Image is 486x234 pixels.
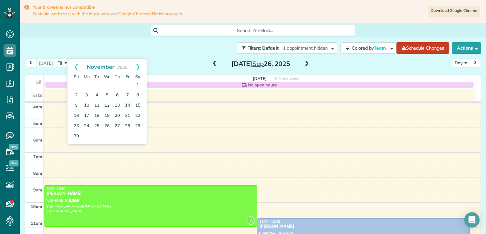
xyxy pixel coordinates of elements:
[119,11,148,16] a: Google Chrome
[122,90,133,101] a: 7
[253,76,267,81] span: [DATE]
[247,216,255,225] span: JW
[252,60,264,68] span: Sep
[71,90,82,101] a: 2
[259,219,280,224] span: 11:00 - 12:45
[221,60,301,67] h2: [DATE] 26, 2025
[74,74,79,79] span: Sunday
[71,121,82,131] a: 23
[248,82,277,88] span: No open hours
[36,59,56,67] button: [DATE]
[115,74,120,79] span: Thursday
[259,224,468,229] div: [PERSON_NAME]
[33,4,182,10] strong: Your browser is not compatible
[71,131,82,141] a: 30
[102,121,112,131] a: 26
[92,101,102,111] a: 11
[92,111,102,121] a: 18
[33,154,42,159] span: 7am
[122,111,133,121] a: 21
[464,212,480,228] div: Open Intercom Messenger
[262,45,279,51] span: Default
[102,90,112,101] a: 5
[126,74,129,79] span: Friday
[104,74,110,79] span: Wednesday
[82,90,92,101] a: 3
[374,45,387,51] span: Team
[352,45,388,51] span: Colored by
[122,121,133,131] a: 28
[33,11,182,17] span: ZenMaid works best with the latest version of or browsers
[9,160,19,166] span: New
[122,101,133,111] a: 14
[117,65,127,70] span: 2025
[33,104,42,109] span: 4am
[71,111,82,121] a: 16
[102,101,112,111] a: 12
[33,121,42,126] span: 5am
[133,121,143,131] a: 29
[46,191,255,196] div: [PERSON_NAME]
[280,45,328,51] span: | 1 appointment hidden
[237,42,337,54] button: Filters: Default | 1 appointment hidden
[469,59,481,67] button: next
[112,101,122,111] a: 13
[33,187,42,192] span: 9am
[428,6,480,17] a: Download Google Chrome
[102,111,112,121] a: 19
[31,204,42,209] span: 10am
[112,90,122,101] a: 6
[82,111,92,121] a: 17
[341,42,396,54] button: Colored byTeam
[92,121,102,131] a: 25
[9,144,19,150] span: New
[396,42,449,54] a: Schedule Changes
[133,101,143,111] a: 15
[67,59,85,75] a: Prev
[279,76,299,81] span: View week
[92,90,102,101] a: 4
[112,121,122,131] a: 27
[452,59,470,67] button: Day
[152,11,165,16] a: Firefox
[452,42,481,54] button: Actions
[33,171,42,176] span: 8am
[135,74,140,79] span: Saturday
[247,45,261,51] span: Filters:
[133,111,143,121] a: 22
[87,63,114,70] span: November
[33,137,42,142] span: 6am
[84,74,90,79] span: Monday
[112,111,122,121] a: 20
[31,93,42,98] span: Tasks
[47,186,65,191] span: 9:00 - 11:30
[133,80,143,90] a: 1
[234,42,337,54] a: Filters: Default | 1 appointment hidden
[31,221,42,226] span: 11am
[25,59,37,67] button: prev
[94,74,99,79] span: Tuesday
[129,59,147,75] a: Next
[133,90,143,101] a: 8
[82,101,92,111] a: 10
[71,101,82,111] a: 9
[82,121,92,131] a: 24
